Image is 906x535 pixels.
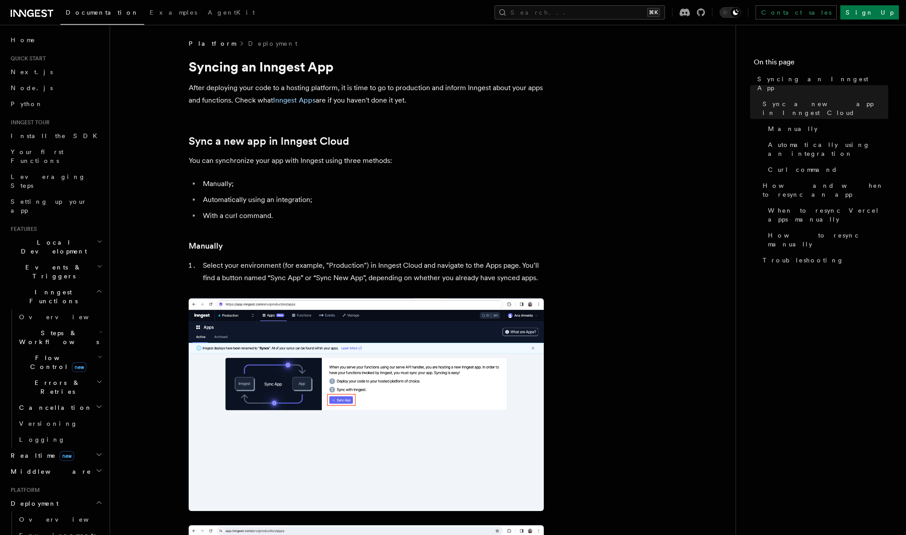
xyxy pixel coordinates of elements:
[16,378,96,396] span: Errors & Retries
[72,362,87,372] span: new
[7,96,104,112] a: Python
[16,325,104,350] button: Steps & Workflows
[16,375,104,400] button: Errors & Retries
[16,403,92,412] span: Cancellation
[768,231,888,249] span: How to resync manually
[16,511,104,527] a: Overview
[759,178,888,202] a: How and when to resync an app
[11,100,43,107] span: Python
[7,495,104,511] button: Deployment
[189,82,544,107] p: After deploying your code to a hosting platform, it is time to go to production and inform Innges...
[7,194,104,218] a: Setting up your app
[763,256,844,265] span: Troubleshooting
[189,240,223,252] a: Manually
[7,80,104,96] a: Node.js
[768,206,888,224] span: When to resync Vercel apps manually
[11,173,86,189] span: Leveraging Steps
[759,96,888,121] a: Sync a new app in Inngest Cloud
[189,155,544,167] p: You can synchronize your app with Inngest using three methods:
[763,99,888,117] span: Sync a new app in Inngest Cloud
[7,55,46,62] span: Quick start
[7,226,37,233] span: Features
[200,178,544,190] li: Manually;
[19,313,111,321] span: Overview
[16,329,99,346] span: Steps & Workflows
[7,467,91,476] span: Middleware
[208,9,255,16] span: AgentKit
[7,263,97,281] span: Events & Triggers
[7,234,104,259] button: Local Development
[59,451,74,461] span: new
[19,516,111,523] span: Overview
[16,416,104,432] a: Versioning
[7,259,104,284] button: Events & Triggers
[754,71,888,96] a: Syncing an Inngest App
[200,194,544,206] li: Automatically using an integration;
[16,400,104,416] button: Cancellation
[150,9,197,16] span: Examples
[7,487,40,494] span: Platform
[759,252,888,268] a: Troubleshooting
[768,140,888,158] span: Automatically using an integration
[7,238,97,256] span: Local Development
[11,132,103,139] span: Install the SDK
[7,451,74,460] span: Realtime
[763,181,888,199] span: How and when to resync an app
[720,7,741,18] button: Toggle dark mode
[495,5,665,20] button: Search...⌘K
[754,57,888,71] h4: On this page
[16,309,104,325] a: Overview
[768,165,838,174] span: Curl command
[7,128,104,144] a: Install the SDK
[7,448,104,464] button: Realtimenew
[7,32,104,48] a: Home
[19,436,65,443] span: Logging
[7,499,59,508] span: Deployment
[756,5,837,20] a: Contact sales
[11,198,87,214] span: Setting up your app
[7,284,104,309] button: Inngest Functions
[189,135,349,147] a: Sync a new app in Inngest Cloud
[189,298,544,511] img: Inngest Cloud screen with sync App button when you have no apps synced yet
[200,259,544,284] li: Select your environment (for example, "Production") in Inngest Cloud and navigate to the Apps pag...
[7,119,50,126] span: Inngest tour
[7,169,104,194] a: Leveraging Steps
[144,3,202,24] a: Examples
[60,3,144,25] a: Documentation
[7,64,104,80] a: Next.js
[764,202,888,227] a: When to resync Vercel apps manually
[7,288,96,305] span: Inngest Functions
[7,464,104,480] button: Middleware
[764,162,888,178] a: Curl command
[11,68,53,75] span: Next.js
[647,8,660,17] kbd: ⌘K
[11,36,36,44] span: Home
[764,137,888,162] a: Automatically using an integration
[189,59,544,75] h1: Syncing an Inngest App
[7,144,104,169] a: Your first Functions
[764,227,888,252] a: How to resync manually
[757,75,888,92] span: Syncing an Inngest App
[11,148,63,164] span: Your first Functions
[16,353,98,371] span: Flow Control
[768,124,818,133] span: Manually
[11,84,53,91] span: Node.js
[19,420,78,427] span: Versioning
[840,5,899,20] a: Sign Up
[66,9,139,16] span: Documentation
[248,39,297,48] a: Deployment
[16,432,104,448] a: Logging
[189,39,236,48] span: Platform
[273,96,316,104] a: Inngest Apps
[764,121,888,137] a: Manually
[200,210,544,222] li: With a curl command.
[16,350,104,375] button: Flow Controlnew
[202,3,260,24] a: AgentKit
[7,309,104,448] div: Inngest Functions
